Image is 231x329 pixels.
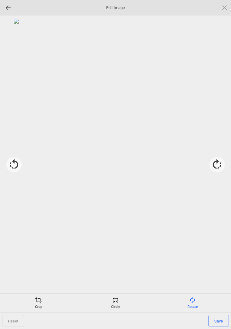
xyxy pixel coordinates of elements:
div: Rotate 90° [209,157,225,172]
div: Go back [3,3,13,13]
div: Rotate -90° [6,157,22,172]
span: Click here or hit ESC to close picker [221,4,228,11]
span: Edit Image [84,5,147,11]
div: Crop [2,297,75,309]
span: Save [208,315,229,327]
div: Circle [79,297,152,309]
div: Rotate [156,297,229,309]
